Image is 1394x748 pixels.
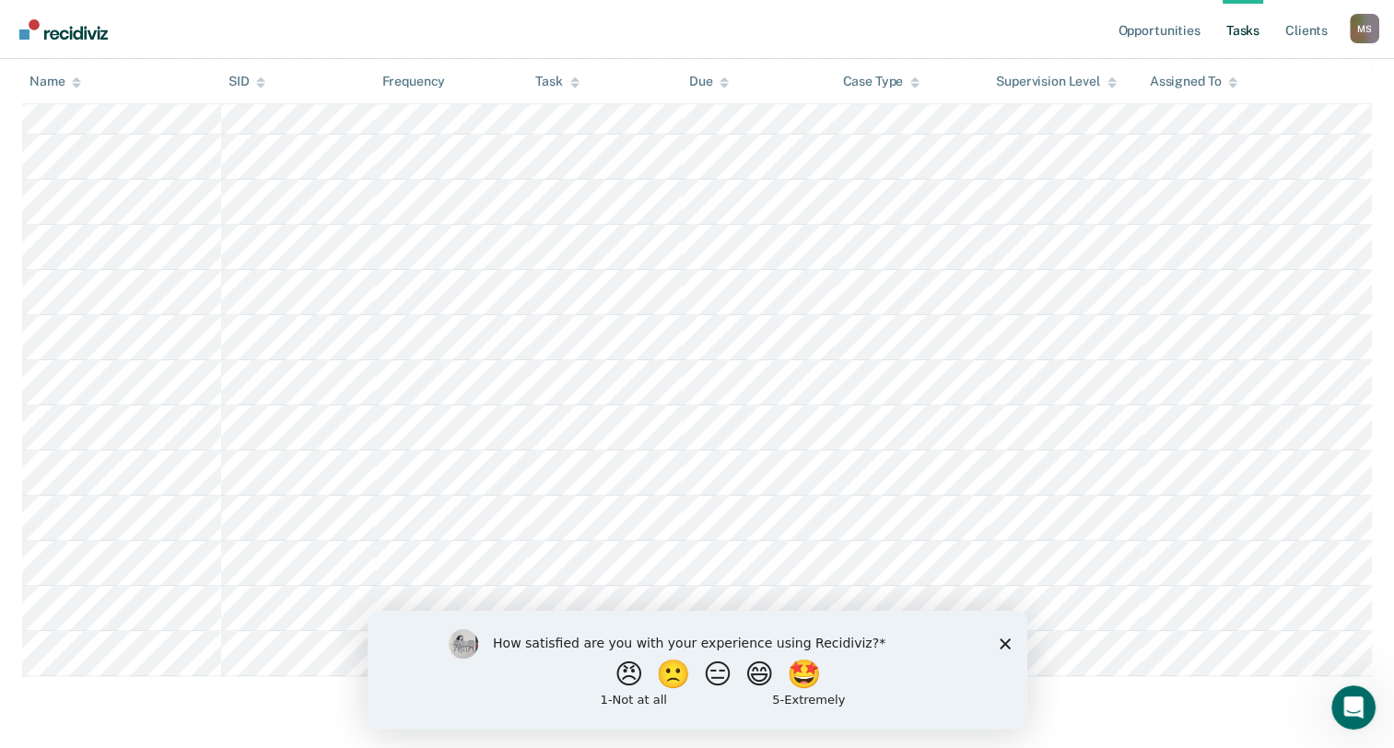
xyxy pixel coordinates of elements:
div: Assigned To [1150,74,1237,89]
div: SID [228,74,266,89]
iframe: Survey by Kim from Recidiviz [368,611,1027,730]
div: Name [29,74,81,89]
button: Profile dropdown button [1350,14,1379,43]
div: M S [1350,14,1379,43]
div: Case Type [842,74,920,89]
iframe: Intercom live chat [1331,685,1376,730]
img: Recidiviz [19,19,108,40]
div: Task [535,74,579,89]
div: Frequency [382,74,446,89]
div: Supervision Level [996,74,1117,89]
div: Due [689,74,730,89]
